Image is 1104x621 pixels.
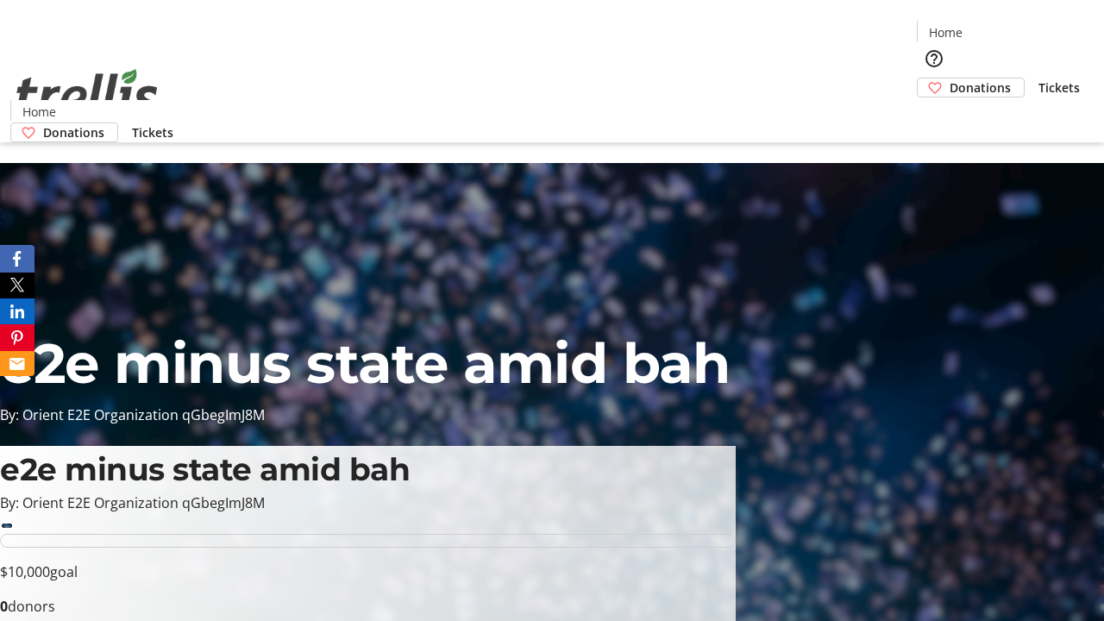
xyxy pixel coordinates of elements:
span: Home [22,103,56,121]
a: Tickets [118,123,187,141]
button: Cart [917,97,951,132]
span: Home [929,23,963,41]
a: Donations [10,122,118,142]
img: Orient E2E Organization qGbegImJ8M's Logo [10,50,164,136]
span: Tickets [132,123,173,141]
a: Home [11,103,66,121]
button: Help [917,41,951,76]
span: Donations [43,123,104,141]
span: Donations [950,78,1011,97]
a: Donations [917,78,1025,97]
span: Tickets [1038,78,1080,97]
a: Tickets [1025,78,1094,97]
a: Home [918,23,973,41]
